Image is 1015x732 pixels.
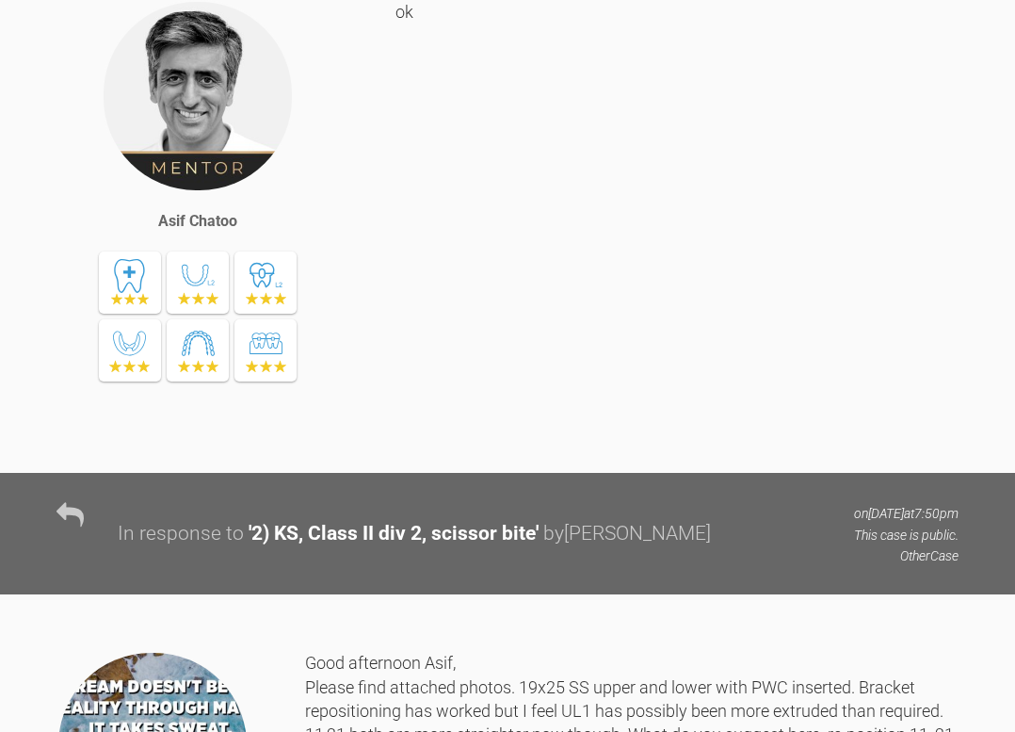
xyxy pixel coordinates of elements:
div: ' 2) KS, Class II div 2, scissor bite ' [249,518,539,550]
p: Other Case [854,545,959,566]
p: This case is public. [854,525,959,545]
div: In response to [118,518,244,550]
p: on [DATE] at 7:50pm [854,503,959,524]
div: by [PERSON_NAME] [543,518,711,550]
div: Asif Chatoo [158,209,237,234]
